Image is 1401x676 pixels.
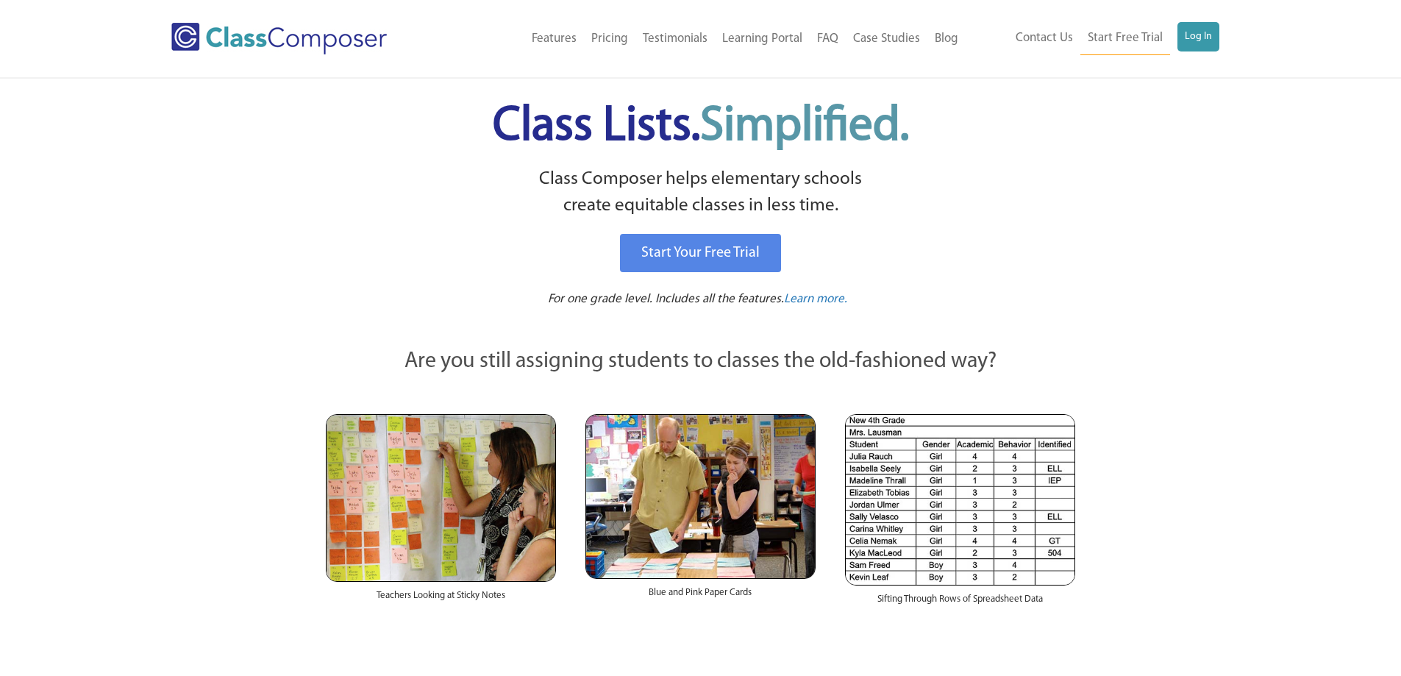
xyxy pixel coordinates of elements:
img: Class Composer [171,23,387,54]
a: Log In [1177,22,1219,51]
a: Learning Portal [715,23,810,55]
div: Sifting Through Rows of Spreadsheet Data [845,586,1075,621]
a: Start Your Free Trial [620,234,781,272]
a: Pricing [584,23,635,55]
span: Learn more. [784,293,847,305]
span: Class Lists. [493,103,909,151]
span: Simplified. [700,103,909,151]
p: Class Composer helps elementary schools create equitable classes in less time. [324,166,1078,220]
a: Start Free Trial [1080,22,1170,55]
a: Case Studies [846,23,927,55]
a: FAQ [810,23,846,55]
img: Blue and Pink Paper Cards [585,414,816,578]
a: Blog [927,23,966,55]
div: Blue and Pink Paper Cards [585,579,816,614]
a: Testimonials [635,23,715,55]
nav: Header Menu [447,23,966,55]
img: Spreadsheets [845,414,1075,586]
a: Learn more. [784,291,847,309]
a: Features [524,23,584,55]
div: Teachers Looking at Sticky Notes [326,582,556,617]
img: Teachers Looking at Sticky Notes [326,414,556,582]
span: Start Your Free Trial [641,246,760,260]
nav: Header Menu [966,22,1219,55]
span: For one grade level. Includes all the features. [548,293,784,305]
a: Contact Us [1008,22,1080,54]
p: Are you still assigning students to classes the old-fashioned way? [326,346,1076,378]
